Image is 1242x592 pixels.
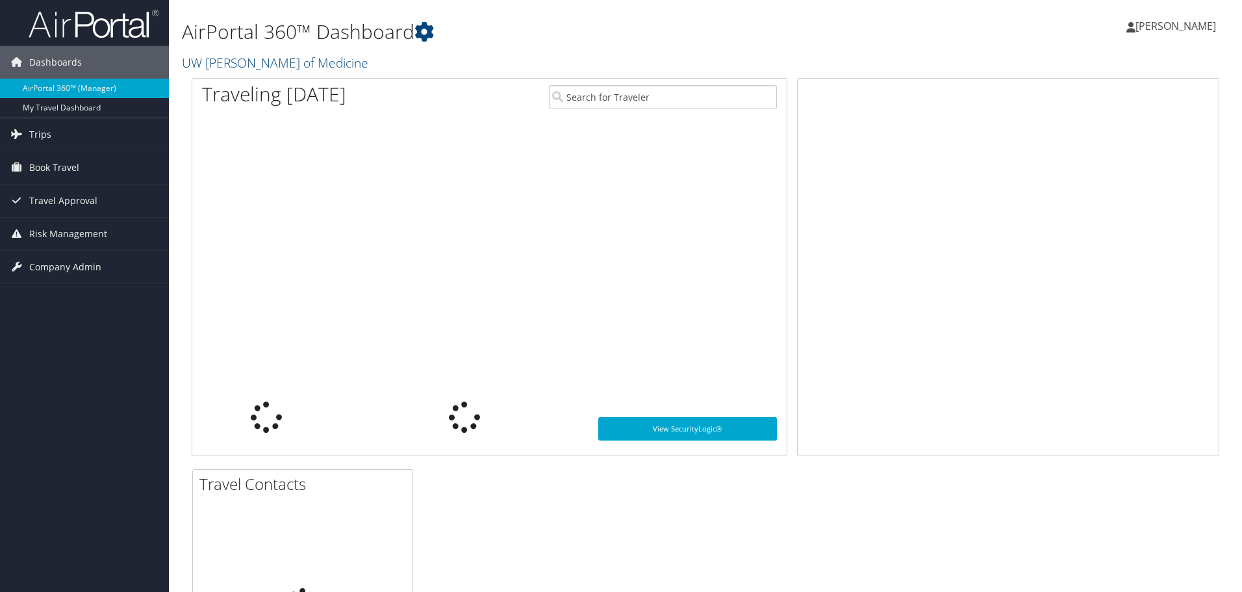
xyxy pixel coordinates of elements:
[29,218,107,250] span: Risk Management
[29,185,97,217] span: Travel Approval
[202,81,346,108] h1: Traveling [DATE]
[29,251,101,283] span: Company Admin
[182,54,372,71] a: UW [PERSON_NAME] of Medicine
[29,46,82,79] span: Dashboards
[199,473,412,495] h2: Travel Contacts
[182,18,880,45] h1: AirPortal 360™ Dashboard
[1135,19,1216,33] span: [PERSON_NAME]
[598,417,777,441] a: View SecurityLogic®
[29,151,79,184] span: Book Travel
[549,85,777,109] input: Search for Traveler
[29,118,51,151] span: Trips
[29,8,158,39] img: airportal-logo.png
[1126,6,1229,45] a: [PERSON_NAME]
